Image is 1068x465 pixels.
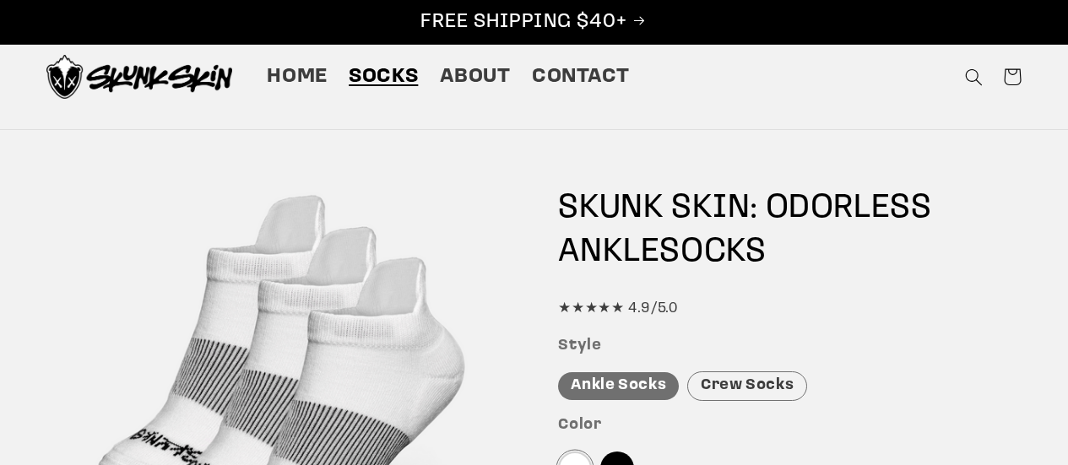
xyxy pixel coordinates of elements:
[267,64,328,90] span: Home
[558,235,659,269] span: ANKLE
[558,296,1022,322] div: ★★★★★ 4.9/5.0
[558,337,1022,356] h3: Style
[349,64,418,90] span: Socks
[687,371,807,401] div: Crew Socks
[18,9,1050,35] p: FREE SHIPPING $40+
[521,53,640,100] a: Contact
[558,372,679,400] div: Ankle Socks
[440,64,511,90] span: About
[532,64,629,90] span: Contact
[339,53,429,100] a: Socks
[257,53,339,100] a: Home
[558,416,1022,435] h3: Color
[429,53,521,100] a: About
[558,187,1022,274] h1: SKUNK SKIN: ODORLESS SOCKS
[954,57,993,96] summary: Search
[46,55,232,99] img: Skunk Skin Anti-Odor Socks.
